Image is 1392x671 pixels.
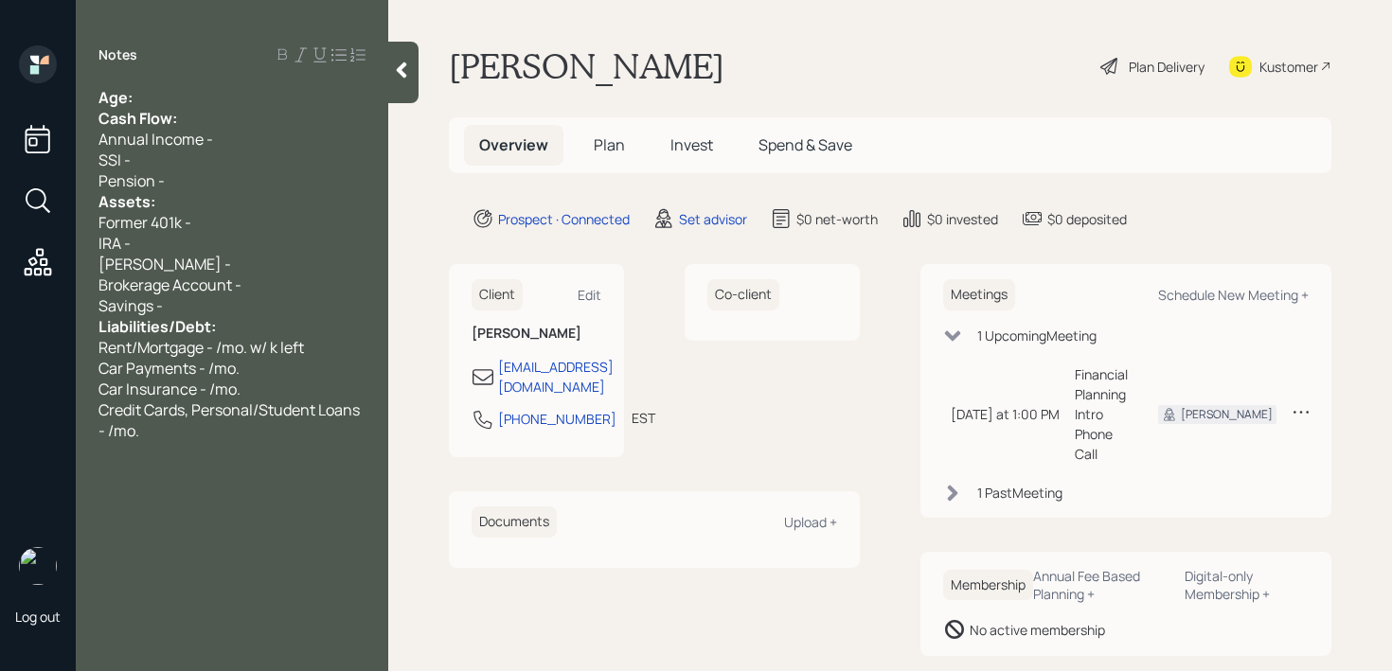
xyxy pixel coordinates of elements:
[98,129,213,150] span: Annual Income -
[707,279,779,310] h6: Co-client
[98,274,241,295] span: Brokerage Account -
[1033,567,1169,603] div: Annual Fee Based Planning +
[472,326,601,342] h6: [PERSON_NAME]
[670,134,713,155] span: Invest
[98,108,177,129] span: Cash Flow:
[98,254,231,274] span: [PERSON_NAME] -
[1181,406,1273,423] div: [PERSON_NAME]
[98,45,137,64] label: Notes
[98,170,165,191] span: Pension -
[98,233,131,254] span: IRA -
[1185,567,1309,603] div: Digital-only Membership +
[98,191,155,212] span: Assets:
[449,45,724,87] h1: [PERSON_NAME]
[98,316,216,337] span: Liabilities/Debt:
[98,379,241,399] span: Car Insurance - /mo.
[943,570,1033,601] h6: Membership
[15,608,61,626] div: Log out
[594,134,625,155] span: Plan
[970,620,1105,640] div: No active membership
[98,358,240,379] span: Car Payments - /mo.
[1075,364,1128,464] div: Financial Planning Intro Phone Call
[578,286,601,304] div: Edit
[679,209,747,229] div: Set advisor
[632,408,655,428] div: EST
[498,409,616,429] div: [PHONE_NUMBER]
[498,209,630,229] div: Prospect · Connected
[479,134,548,155] span: Overview
[1259,57,1318,77] div: Kustomer
[98,212,191,233] span: Former 401k -
[1047,209,1127,229] div: $0 deposited
[951,404,1060,424] div: [DATE] at 1:00 PM
[927,209,998,229] div: $0 invested
[498,357,614,397] div: [EMAIL_ADDRESS][DOMAIN_NAME]
[758,134,852,155] span: Spend & Save
[19,547,57,585] img: retirable_logo.png
[977,326,1097,345] div: 1 Upcoming Meeting
[977,483,1062,503] div: 1 Past Meeting
[796,209,878,229] div: $0 net-worth
[98,150,131,170] span: SSI -
[1129,57,1205,77] div: Plan Delivery
[472,506,557,538] h6: Documents
[1158,286,1309,304] div: Schedule New Meeting +
[98,399,363,441] span: Credit Cards, Personal/Student Loans - /mo.
[98,295,163,316] span: Savings -
[784,513,837,531] div: Upload +
[98,87,133,108] span: Age:
[472,279,523,310] h6: Client
[98,337,304,358] span: Rent/Mortgage - /mo. w/ k left
[943,279,1015,310] h6: Meetings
